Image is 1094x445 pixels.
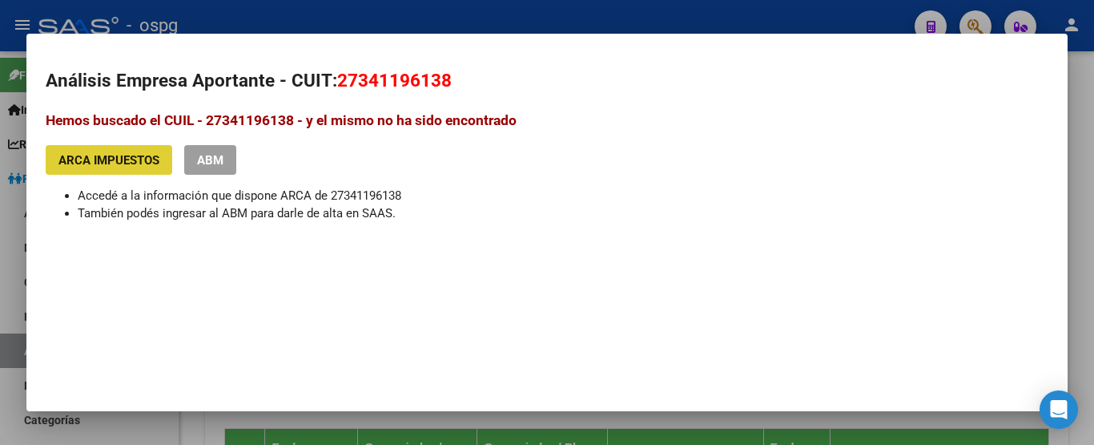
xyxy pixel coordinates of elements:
li: También podés ingresar al ABM para darle de alta en SAAS. [78,204,1048,223]
span: Hemos buscado el CUIL - 27341196138 - y el mismo no ha sido encontrado [46,112,517,128]
span: ABM [197,153,223,168]
li: Accedé a la información que dispone ARCA de 27341196138 [78,187,1048,205]
h2: Análisis Empresa Aportante - CUIT: [46,67,1048,95]
span: ARCA Impuestos [58,153,159,168]
span: 27341196138 [337,70,452,91]
div: Open Intercom Messenger [1040,390,1078,429]
button: ABM [184,145,236,175]
button: ARCA Impuestos [46,145,172,175]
